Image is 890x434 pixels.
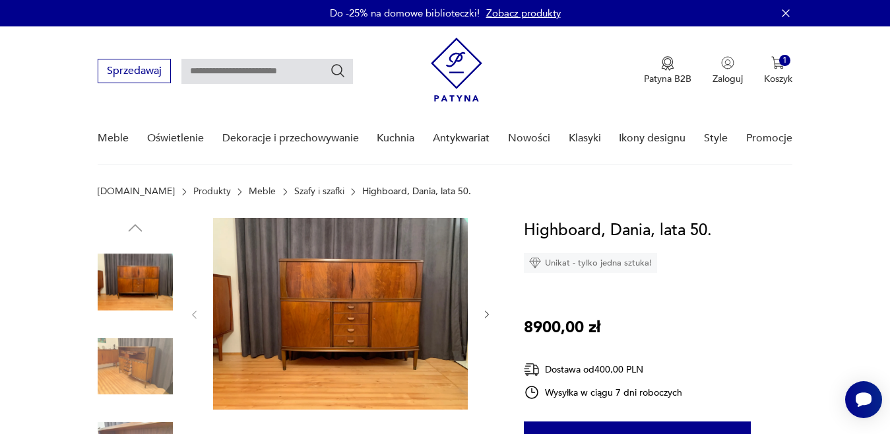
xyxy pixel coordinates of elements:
p: Patyna B2B [644,73,691,85]
a: Nowości [508,113,550,164]
div: Unikat - tylko jedna sztuka! [524,253,657,273]
a: Zobacz produkty [486,7,561,20]
img: Ikona medalu [661,56,674,71]
div: 1 [779,55,790,66]
h1: Highboard, Dania, lata 50. [524,218,712,243]
p: Do -25% na domowe biblioteczki! [330,7,480,20]
iframe: Smartsupp widget button [845,381,882,418]
img: Ikona koszyka [771,56,784,69]
img: Zdjęcie produktu Highboard, Dania, lata 50. [98,244,173,320]
button: Zaloguj [713,56,743,85]
a: Sprzedawaj [98,67,171,77]
button: 1Koszyk [764,56,792,85]
a: Ikony designu [619,113,685,164]
button: Patyna B2B [644,56,691,85]
div: Wysyłka w ciągu 7 dni roboczych [524,384,682,400]
p: Zaloguj [713,73,743,85]
p: Koszyk [764,73,792,85]
a: Produkty [193,186,231,197]
a: Style [704,113,728,164]
a: Meble [249,186,276,197]
button: Sprzedawaj [98,59,171,83]
img: Zdjęcie produktu Highboard, Dania, lata 50. [213,218,468,410]
a: Szafy i szafki [294,186,344,197]
img: Ikonka użytkownika [721,56,734,69]
img: Ikona diamentu [529,257,541,269]
img: Patyna - sklep z meblami i dekoracjami vintage [431,38,482,102]
p: 8900,00 zł [524,315,600,340]
div: Dostawa od 400,00 PLN [524,361,682,378]
a: [DOMAIN_NAME] [98,186,175,197]
img: Ikona dostawy [524,361,540,378]
a: Oświetlenie [147,113,204,164]
button: Szukaj [330,63,346,79]
img: Zdjęcie produktu Highboard, Dania, lata 50. [98,329,173,404]
a: Ikona medaluPatyna B2B [644,56,691,85]
a: Promocje [746,113,792,164]
a: Klasyki [569,113,601,164]
a: Meble [98,113,129,164]
p: Highboard, Dania, lata 50. [362,186,471,197]
a: Antykwariat [433,113,490,164]
a: Dekoracje i przechowywanie [222,113,359,164]
a: Kuchnia [377,113,414,164]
